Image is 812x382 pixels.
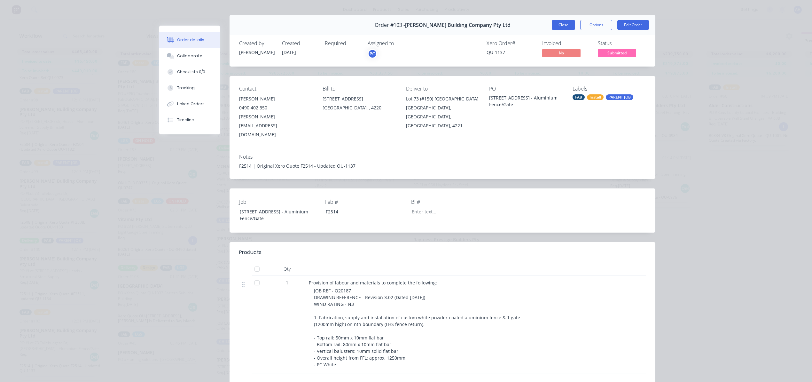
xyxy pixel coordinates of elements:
div: F2514 | Original Xero Quote F2514 - Updated QU-1137 [239,163,646,169]
div: Lot 73 (#150) [GEOGRAPHIC_DATA][GEOGRAPHIC_DATA], [GEOGRAPHIC_DATA], [GEOGRAPHIC_DATA], 4221 [406,94,479,130]
label: Bl # [411,198,491,206]
label: Job [239,198,319,206]
div: Labels [573,86,646,92]
div: Install [587,94,604,100]
div: Assigned to [368,40,432,46]
div: QU-1137 [487,49,535,56]
div: Status [598,40,646,46]
button: Checklists 0/0 [159,64,220,80]
button: Order details [159,32,220,48]
div: [PERSON_NAME] [239,94,312,103]
div: Invoiced [542,40,590,46]
span: [PERSON_NAME] Building Company Pty Ltd [405,22,511,28]
button: Submitted [598,49,636,59]
div: Qty [268,263,306,275]
button: Close [552,20,575,30]
span: Order #103 - [375,22,405,28]
div: Order details [177,37,204,43]
button: PC [368,49,377,59]
div: Deliver to [406,86,479,92]
div: Created [282,40,317,46]
div: Notes [239,154,646,160]
div: Bill to [323,86,396,92]
div: [STREET_ADDRESS] - Aluminium Fence/Gate [235,207,315,223]
button: Options [580,20,612,30]
span: No [542,49,581,57]
div: [STREET_ADDRESS] [323,94,396,103]
div: Lot 73 (#150) [GEOGRAPHIC_DATA] [406,94,479,103]
div: [GEOGRAPHIC_DATA], , 4220 [323,103,396,112]
div: Products [239,249,262,256]
div: Contact [239,86,312,92]
div: [GEOGRAPHIC_DATA], [GEOGRAPHIC_DATA], [GEOGRAPHIC_DATA], 4221 [406,103,479,130]
button: Collaborate [159,48,220,64]
div: 0490 402 350 [239,103,312,112]
span: 1 [286,279,288,286]
span: Submitted [598,49,636,57]
button: Tracking [159,80,220,96]
div: Created by [239,40,274,46]
div: Required [325,40,360,46]
div: Checklists 0/0 [177,69,205,75]
div: Collaborate [177,53,202,59]
div: F2514 [321,207,401,216]
div: PARENT JOB [606,94,633,100]
span: Provision of labour and materials to complete the following: [309,280,437,286]
div: Timeline [177,117,194,123]
label: Fab # [325,198,405,206]
div: [STREET_ADDRESS] - Aluminium Fence/Gate [489,94,562,108]
div: [PERSON_NAME][EMAIL_ADDRESS][DOMAIN_NAME] [239,112,312,139]
div: [PERSON_NAME] [239,49,274,56]
div: Linked Orders [177,101,205,107]
button: Timeline [159,112,220,128]
span: JOB REF - Q20187 DRAWING REFERENCE - Revision 3.02 (Dated [DATE]) WIND RATING - N3 1. Fabrication... [314,288,521,368]
div: Xero Order # [487,40,535,46]
div: [STREET_ADDRESS][GEOGRAPHIC_DATA], , 4220 [323,94,396,115]
button: Linked Orders [159,96,220,112]
button: Edit Order [617,20,649,30]
div: PO [489,86,562,92]
div: [PERSON_NAME]0490 402 350[PERSON_NAME][EMAIL_ADDRESS][DOMAIN_NAME] [239,94,312,139]
span: [DATE] [282,49,296,55]
div: Tracking [177,85,195,91]
div: FAB [573,94,585,100]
